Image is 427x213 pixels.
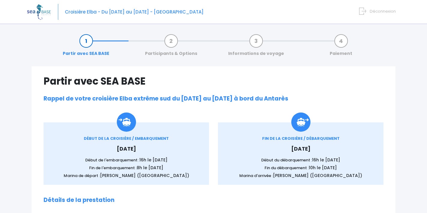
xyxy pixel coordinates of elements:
[142,38,200,57] a: Participants & Options
[84,136,169,141] span: DÉBUT DE LA CROISIÈRE / EMBARQUEMENT
[137,165,163,171] span: 8h le [DATE]
[370,8,396,14] span: Déconnexion
[65,9,204,15] span: Croisière Elba - Du [DATE] au [DATE] - [GEOGRAPHIC_DATA]
[227,172,374,179] p: Marina d'arrivée :
[227,157,374,163] p: Début du débarquement :
[312,157,340,163] span: 16h le [DATE]
[60,38,112,57] a: Partir avec SEA BASE
[291,112,310,132] img: icon_debarquement.svg
[117,145,136,152] span: [DATE]
[117,112,136,132] img: Icon_embarquement.svg
[44,197,383,204] h2: Détails de la prestation
[227,165,374,171] p: Fin du débarquement :
[225,38,287,57] a: Informations de voyage
[100,172,189,178] span: [PERSON_NAME] ([GEOGRAPHIC_DATA])
[309,165,337,171] span: 10h le [DATE]
[273,172,362,178] span: [PERSON_NAME] ([GEOGRAPHIC_DATA])
[53,165,200,171] p: Fin de l'embarquement :
[53,157,200,163] p: Début de l'embarquement :
[262,136,340,141] span: FIN DE LA CROISIÈRE / DÉBARQUEMENT
[44,95,383,102] h2: Rappel de votre croisière Elba extrême sud du [DATE] au [DATE] à bord du Antarès
[44,75,383,87] h1: Partir avec SEA BASE
[139,157,168,163] span: 16h le [DATE]
[291,145,310,152] span: [DATE]
[53,172,200,179] p: Marina de départ :
[327,38,355,57] a: Paiement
